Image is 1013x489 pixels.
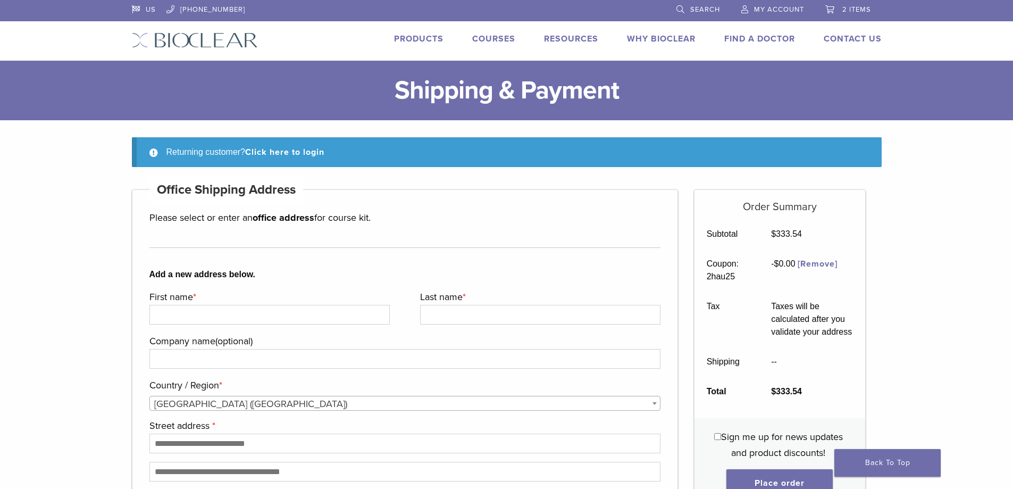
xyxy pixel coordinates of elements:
div: Returning customer? [132,137,882,167]
label: First name [149,289,387,305]
a: Contact Us [824,34,882,44]
span: Sign me up for news updates and product discounts! [721,431,843,459]
label: Country / Region [149,377,658,393]
p: Please select or enter an for course kit. [149,210,661,226]
a: Why Bioclear [627,34,696,44]
label: Last name [420,289,658,305]
a: Remove 2hau25 coupon [798,259,838,269]
span: My Account [754,5,804,14]
a: Courses [472,34,515,44]
h5: Order Summary [694,190,865,213]
span: -- [771,357,777,366]
td: Taxes will be calculated after you validate your address [759,292,865,347]
img: Bioclear [132,32,258,48]
label: Street address [149,418,658,434]
th: Tax [694,292,759,347]
a: Find A Doctor [724,34,795,44]
th: Coupon: 2hau25 [694,249,759,292]
span: (optional) [215,335,253,347]
strong: office address [253,212,314,223]
span: 0.00 [774,259,796,268]
th: Shipping [694,347,759,377]
span: $ [771,229,776,238]
span: United States (US) [150,396,660,411]
th: Total [694,377,759,407]
a: Products [394,34,443,44]
input: Sign me up for news updates and product discounts! [714,433,721,440]
span: $ [774,259,779,268]
b: Add a new address below. [149,268,661,281]
span: Search [690,5,720,14]
a: Back To Top [834,449,941,477]
span: $ [771,387,776,396]
th: Subtotal [694,219,759,249]
td: - [759,249,865,292]
h4: Office Shipping Address [149,177,304,203]
label: Company name [149,333,658,349]
span: Country / Region [149,396,661,411]
span: 2 items [842,5,871,14]
a: Resources [544,34,598,44]
a: Click here to login [245,147,324,158]
bdi: 333.54 [771,387,802,396]
bdi: 333.54 [771,229,802,238]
